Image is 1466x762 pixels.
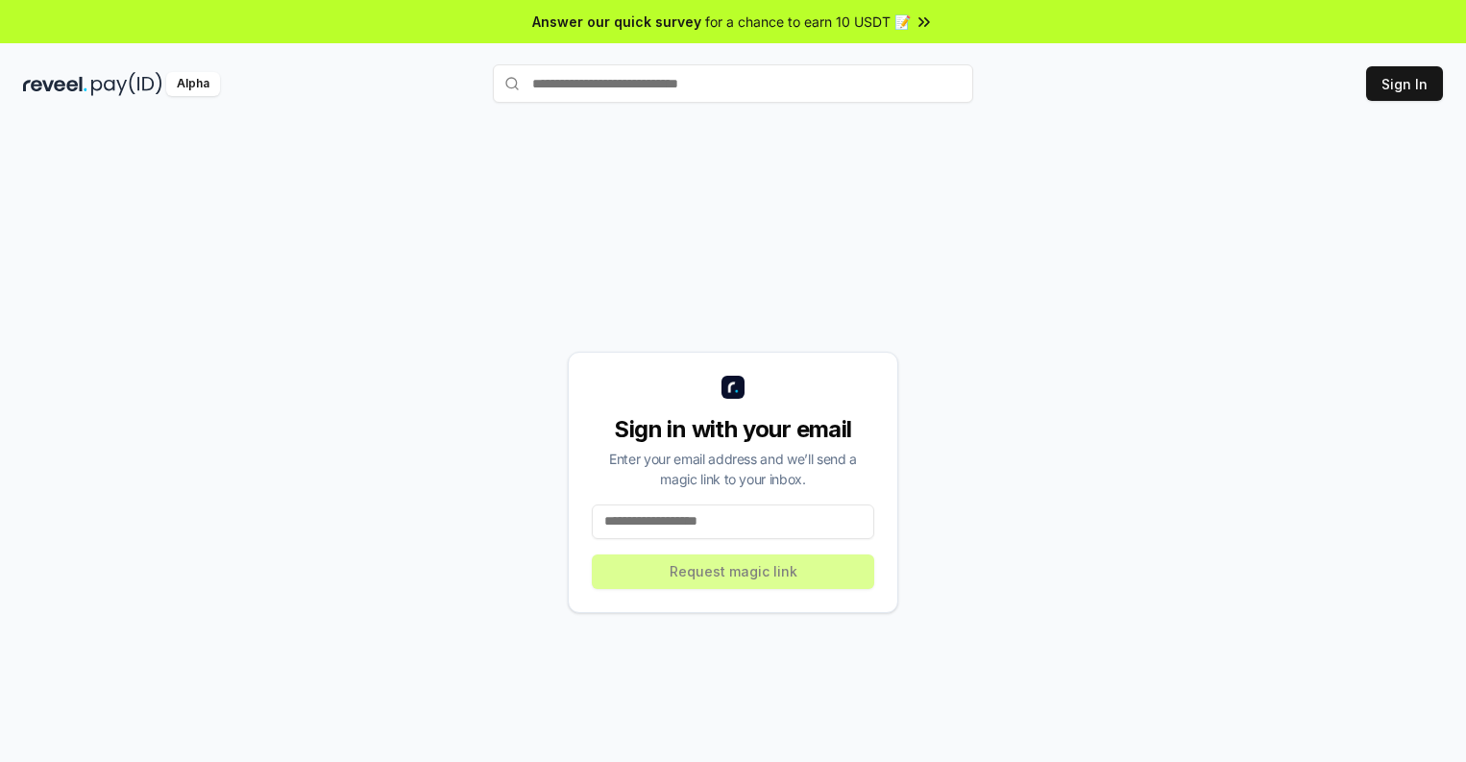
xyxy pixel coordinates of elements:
[592,449,874,489] div: Enter your email address and we’ll send a magic link to your inbox.
[532,12,701,32] span: Answer our quick survey
[91,72,162,96] img: pay_id
[166,72,220,96] div: Alpha
[23,72,87,96] img: reveel_dark
[592,414,874,445] div: Sign in with your email
[721,376,745,399] img: logo_small
[705,12,911,32] span: for a chance to earn 10 USDT 📝
[1366,66,1443,101] button: Sign In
